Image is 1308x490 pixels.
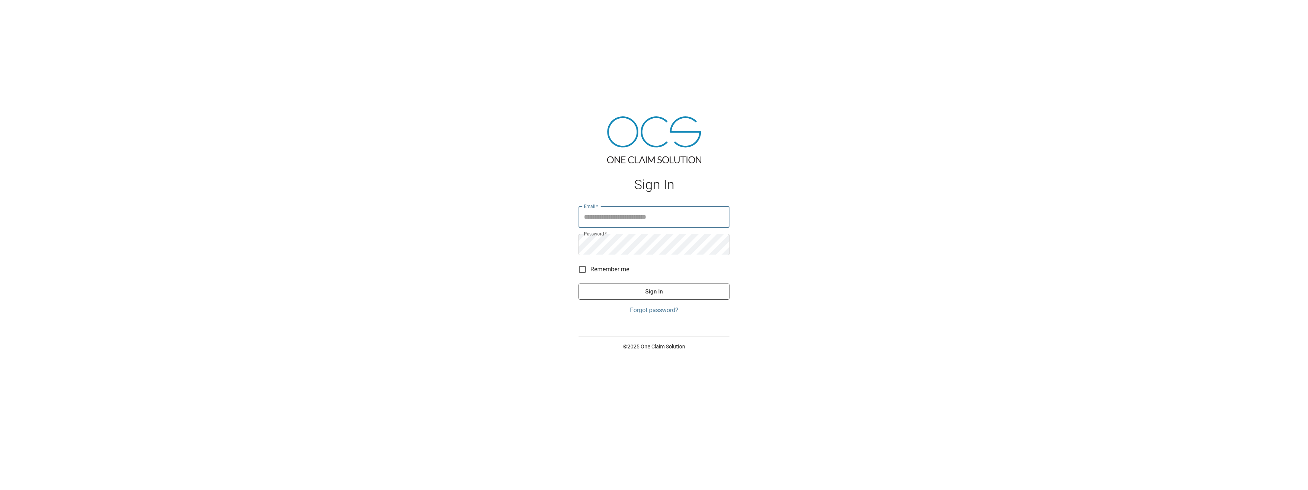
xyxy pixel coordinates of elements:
[607,116,701,163] img: ocs-logo-tra.png
[9,5,40,20] img: ocs-logo-white-transparent.png
[584,203,598,210] label: Email
[579,306,729,315] a: Forgot password?
[579,284,729,300] button: Sign In
[590,265,629,274] span: Remember me
[579,177,729,193] h1: Sign In
[584,230,607,237] label: Password
[579,343,729,350] p: © 2025 One Claim Solution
